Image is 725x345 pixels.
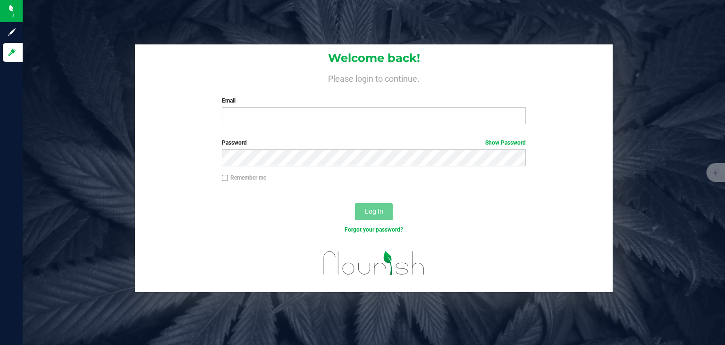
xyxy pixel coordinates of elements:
img: flourish_logo.svg [314,244,434,282]
button: Log In [355,203,393,220]
label: Remember me [222,173,266,182]
a: Show Password [485,139,526,146]
inline-svg: Log in [7,48,17,57]
h4: Please login to continue. [135,72,613,83]
a: Forgot your password? [345,226,403,233]
span: Password [222,139,247,146]
inline-svg: Sign up [7,27,17,37]
input: Remember me [222,175,228,181]
h1: Welcome back! [135,52,613,64]
label: Email [222,96,526,105]
span: Log In [365,207,383,215]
